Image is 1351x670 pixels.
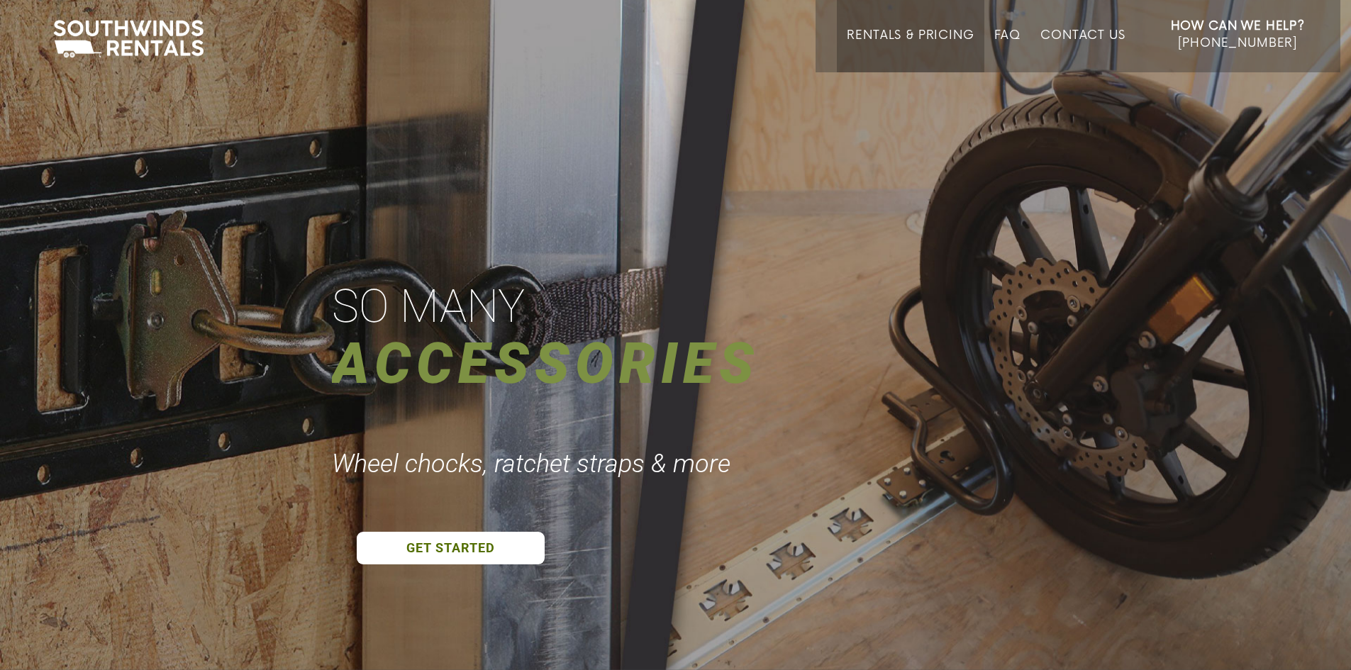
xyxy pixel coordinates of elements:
img: Southwinds Rentals Logo [46,17,211,61]
span: [PHONE_NUMBER] [1178,36,1297,50]
div: Wheel chocks, ratchet straps & more [332,448,738,479]
strong: How Can We Help? [1171,19,1305,33]
a: How Can We Help? [PHONE_NUMBER] [1171,18,1305,62]
a: Rentals & Pricing [847,28,974,72]
a: FAQ [994,28,1021,72]
div: SO MANY [332,277,532,337]
div: ACCESSORIES [332,325,767,403]
a: Contact Us [1040,28,1125,72]
a: GET STARTED [357,532,545,564]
